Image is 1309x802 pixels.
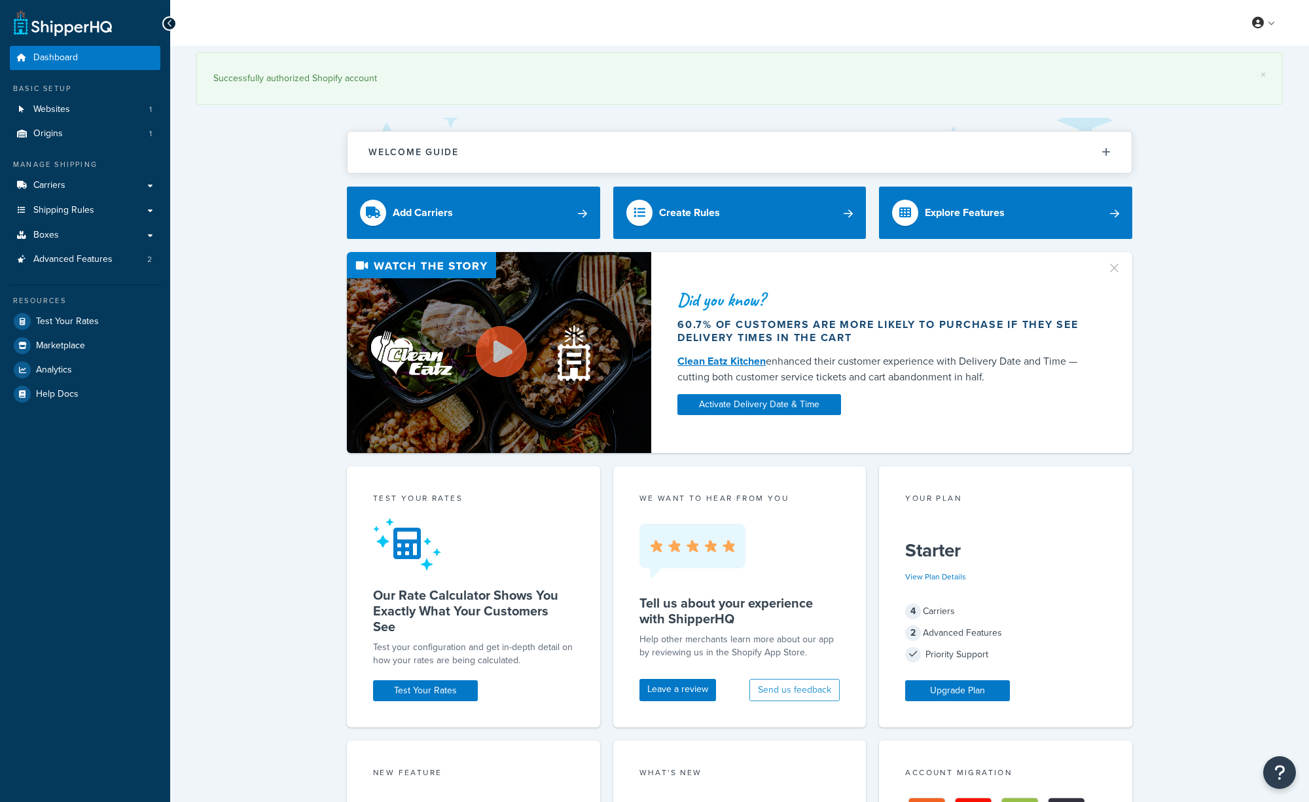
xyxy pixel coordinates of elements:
a: Websites1 [10,98,160,122]
div: Test your rates [373,492,574,507]
a: Analytics [10,358,160,382]
p: we want to hear from you [639,492,840,504]
div: Explore Features [925,204,1005,222]
a: Leave a review [639,679,716,701]
div: Did you know? [677,291,1091,309]
div: What's New [639,767,840,782]
a: Help Docs [10,382,160,406]
button: Send us feedback [749,679,840,701]
div: enhanced their customer experience with Delivery Date and Time — cutting both customer service ti... [677,354,1091,385]
li: Advanced Features [10,247,160,272]
span: Help Docs [36,389,79,400]
div: Basic Setup [10,83,160,94]
a: View Plan Details [905,571,966,583]
div: 60.7% of customers are more likely to purchase if they see delivery times in the cart [677,318,1091,344]
a: Advanced Features2 [10,247,160,272]
div: Test your configuration and get in-depth detail on how your rates are being calculated. [373,641,574,667]
a: Clean Eatz Kitchen [677,354,766,369]
div: New Feature [373,767,574,782]
a: Test Your Rates [10,310,160,333]
span: Advanced Features [33,254,113,265]
a: Test Your Rates [373,680,478,701]
h5: Tell us about your experience with ShipperHQ [639,595,840,627]
span: Origins [33,128,63,139]
div: Create Rules [659,204,720,222]
span: Carriers [33,180,65,191]
a: Marketplace [10,334,160,357]
a: Shipping Rules [10,198,160,223]
div: Resources [10,295,160,306]
span: 4 [905,604,921,619]
div: Carriers [905,602,1106,621]
span: Test Your Rates [36,316,99,327]
span: Analytics [36,365,72,376]
div: Priority Support [905,646,1106,664]
h5: Starter [905,540,1106,561]
a: Upgrade Plan [905,680,1010,701]
button: Welcome Guide [348,132,1132,173]
a: Boxes [10,223,160,247]
a: Origins1 [10,122,160,146]
a: Dashboard [10,46,160,70]
span: Shipping Rules [33,205,94,216]
span: Marketplace [36,340,85,352]
a: × [1261,69,1266,80]
a: Activate Delivery Date & Time [677,394,841,415]
li: Websites [10,98,160,122]
span: 1 [149,128,152,139]
a: Create Rules [613,187,867,239]
a: Carriers [10,173,160,198]
span: Dashboard [33,52,78,64]
div: Account Migration [905,767,1106,782]
div: Add Carriers [393,204,453,222]
div: Advanced Features [905,624,1106,642]
span: 2 [147,254,152,265]
div: Your Plan [905,492,1106,507]
div: Successfully authorized Shopify account [213,69,1266,88]
h5: Our Rate Calculator Shows You Exactly What Your Customers See [373,587,574,634]
button: Open Resource Center [1263,756,1296,789]
span: Boxes [33,230,59,241]
a: Explore Features [879,187,1132,239]
div: Manage Shipping [10,159,160,170]
a: Add Carriers [347,187,600,239]
span: 1 [149,104,152,115]
li: Origins [10,122,160,146]
img: Video thumbnail [347,252,651,453]
span: 2 [905,625,921,641]
p: Help other merchants learn more about our app by reviewing us in the Shopify App Store. [639,633,840,659]
span: Websites [33,104,70,115]
h2: Welcome Guide [368,147,459,157]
